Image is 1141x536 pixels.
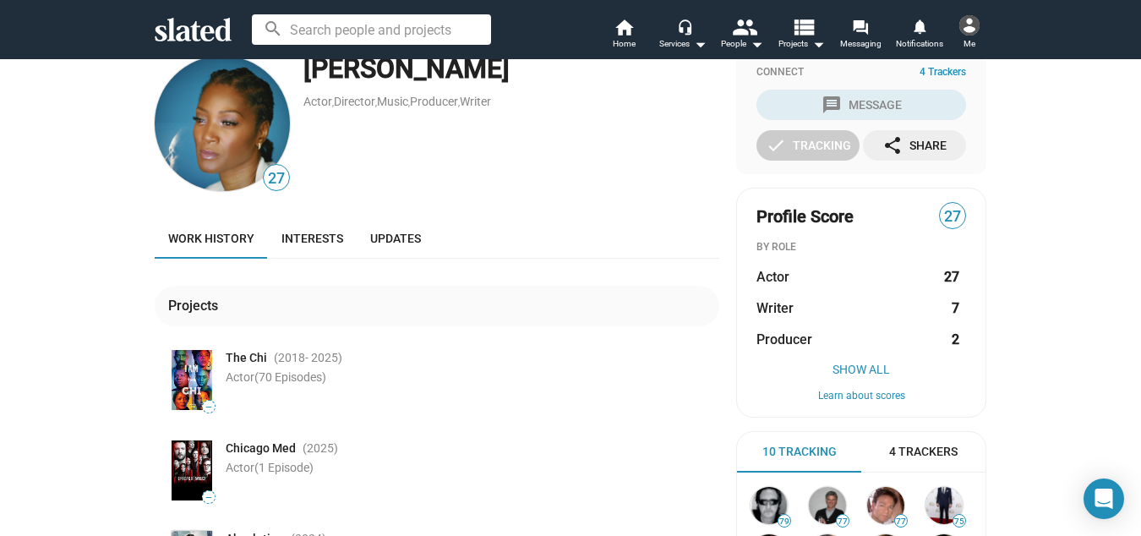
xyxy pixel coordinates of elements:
[756,241,966,254] div: BY ROLE
[252,14,491,45] input: Search people and projects
[831,17,890,54] a: Messaging
[756,205,854,228] span: Profile Score
[1084,479,1124,519] div: Open Intercom Messenger
[953,517,965,527] span: 75
[653,17,712,54] button: Services
[614,17,634,37] mat-icon: home
[203,493,215,502] span: —
[370,232,421,245] span: Updates
[949,12,990,56] button: Me
[690,34,710,54] mat-icon: arrow_drop_down
[808,34,828,54] mat-icon: arrow_drop_down
[952,331,959,348] strong: 2
[863,130,966,161] button: Share
[889,444,958,460] span: 4 Trackers
[867,487,904,524] img: peter safran
[334,95,375,108] a: Director
[925,487,963,524] img: Kevin Walsh
[732,14,756,39] mat-icon: people
[168,232,254,245] span: Work history
[460,95,491,108] a: Writer
[281,232,343,245] span: Interests
[882,130,947,161] div: Share
[952,299,959,317] strong: 7
[203,402,215,412] span: —
[226,461,314,474] span: Actor
[756,299,794,317] span: Writer
[751,487,788,524] img: John Papsidera
[677,19,692,34] mat-icon: headset_mic
[613,34,636,54] span: Home
[756,90,966,120] button: Message
[254,461,314,474] span: (1 Episode)
[766,130,851,161] div: Tracking
[920,66,966,79] span: 4 Trackers
[305,351,338,364] span: - 2025
[944,268,959,286] strong: 27
[377,95,408,108] a: Music
[226,350,267,366] span: The Chi
[940,205,965,228] span: 27
[155,56,290,191] img: Yolonda Ross
[155,218,268,259] a: Work history
[809,487,846,524] img: Kerry Barden
[852,19,868,35] mat-icon: forum
[762,444,837,460] span: 10 Tracking
[172,440,212,500] img: Poster: Chicago Med
[303,440,338,457] span: (2025 )
[712,17,772,54] button: People
[303,51,719,87] div: [PERSON_NAME]
[756,268,789,286] span: Actor
[226,370,326,384] span: Actor
[896,34,943,54] span: Notifications
[837,517,849,527] span: 77
[756,331,812,348] span: Producer
[721,34,763,54] div: People
[964,34,975,54] span: Me
[895,517,907,527] span: 77
[772,17,831,54] button: Projects
[766,135,786,156] mat-icon: check
[357,218,434,259] a: Updates
[911,18,927,34] mat-icon: notifications
[822,95,842,115] mat-icon: message
[756,363,966,376] button: Show All
[458,98,460,107] span: ,
[756,390,966,403] button: Learn about scores
[746,34,767,54] mat-icon: arrow_drop_down
[756,66,966,79] div: Connect
[822,90,902,120] div: Message
[264,167,289,190] span: 27
[791,14,816,39] mat-icon: view_list
[594,17,653,54] a: Home
[408,98,410,107] span: ,
[274,350,342,366] span: (2018 )
[890,17,949,54] a: Notifications
[303,95,332,108] a: Actor
[778,34,825,54] span: Projects
[332,98,334,107] span: ,
[172,350,212,410] img: Poster: The Chi
[778,517,790,527] span: 79
[168,297,225,314] div: Projects
[375,98,377,107] span: ,
[756,130,860,161] button: Tracking
[840,34,882,54] span: Messaging
[268,218,357,259] a: Interests
[226,440,296,457] span: Chicago Med
[410,95,458,108] a: Producer
[254,370,326,384] span: (70 Episodes)
[659,34,707,54] div: Services
[882,135,903,156] mat-icon: share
